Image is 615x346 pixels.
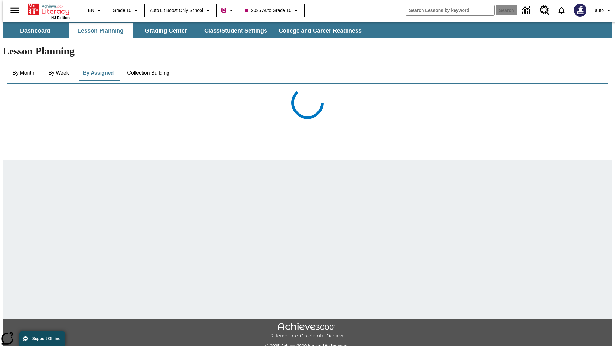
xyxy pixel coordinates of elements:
[28,2,70,20] div: Home
[43,65,75,81] button: By Week
[536,2,553,19] a: Resource Center, Will open in new tab
[85,4,106,16] button: Language: EN, Select a language
[3,23,67,38] button: Dashboard
[269,323,346,339] img: Achieve3000 Differentiate Accelerate Achieve
[19,331,65,346] button: Support Offline
[88,7,94,14] span: EN
[245,7,291,14] span: 2025 Auto Grade 10
[518,2,536,19] a: Data Center
[570,2,590,19] button: Select a new avatar
[222,6,225,14] span: B
[3,45,612,57] h1: Lesson Planning
[122,65,175,81] button: Collection Building
[51,16,70,20] span: NJ Edition
[28,3,70,16] a: Home
[110,4,143,16] button: Grade: Grade 10, Select a grade
[274,23,367,38] button: College and Career Readiness
[7,65,39,81] button: By Month
[593,7,604,14] span: Tauto
[147,4,214,16] button: School: Auto Lit Boost only School, Select your school
[590,4,615,16] button: Profile/Settings
[78,65,119,81] button: By Assigned
[113,7,131,14] span: Grade 10
[219,4,238,16] button: Boost Class color is violet red. Change class color
[242,4,302,16] button: Class: 2025 Auto Grade 10, Select your class
[150,7,203,14] span: Auto Lit Boost only School
[406,5,494,15] input: search field
[574,4,586,17] img: Avatar
[134,23,198,38] button: Grading Center
[3,23,367,38] div: SubNavbar
[32,336,60,341] span: Support Offline
[5,1,24,20] button: Open side menu
[69,23,133,38] button: Lesson Planning
[199,23,272,38] button: Class/Student Settings
[553,2,570,19] a: Notifications
[3,22,612,38] div: SubNavbar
